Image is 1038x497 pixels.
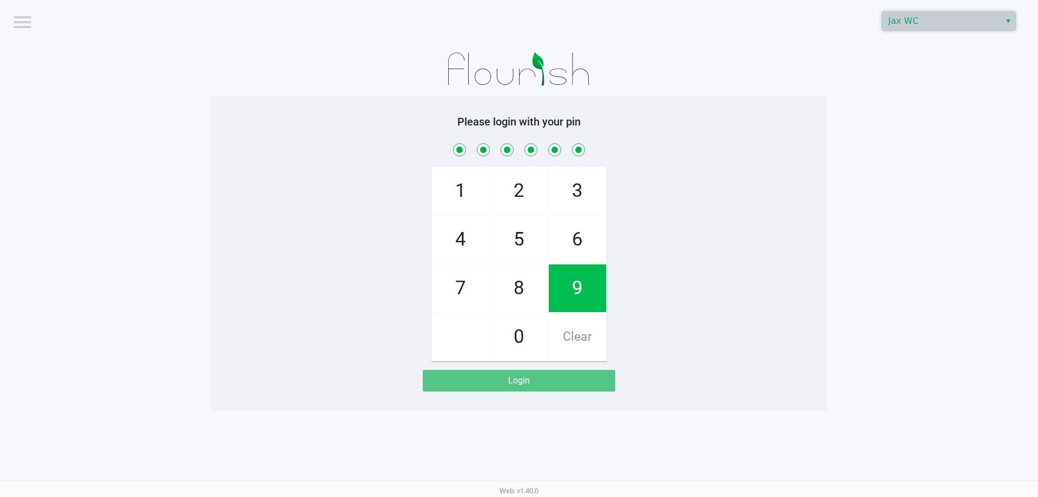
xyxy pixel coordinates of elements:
[432,167,489,215] span: 1
[490,313,548,361] span: 0
[500,487,538,495] span: Web: v1.40.0
[432,264,489,312] span: 7
[490,216,548,263] span: 5
[490,264,548,312] span: 8
[490,167,548,215] span: 2
[432,216,489,263] span: 4
[549,167,606,215] span: 3
[1000,11,1016,31] button: Select
[549,313,606,361] span: Clear
[549,216,606,263] span: 6
[888,15,994,28] span: Jax WC
[219,115,819,128] h5: Please login with your pin
[549,264,606,312] span: 9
